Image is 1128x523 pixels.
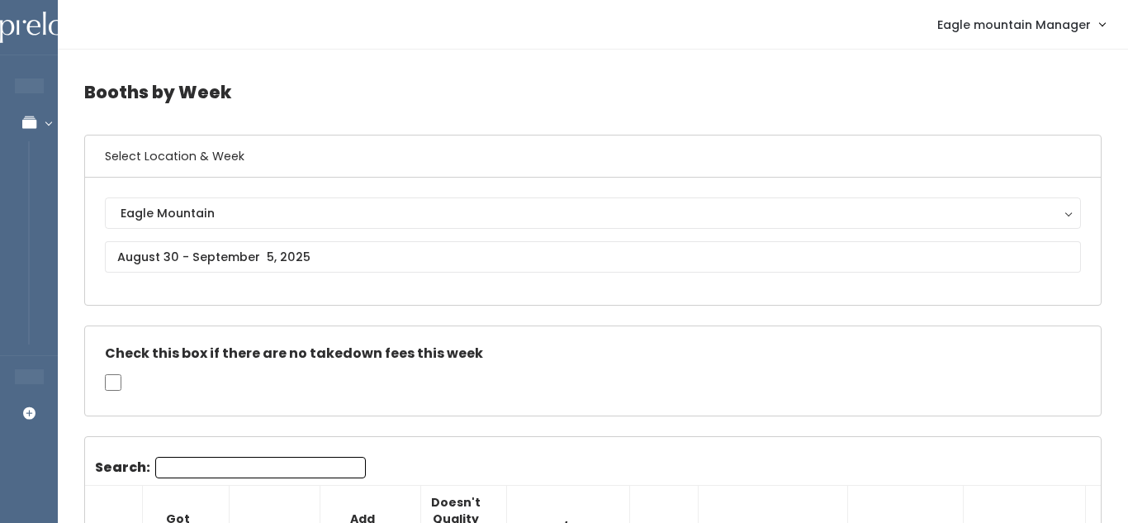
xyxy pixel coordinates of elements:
h5: Check this box if there are no takedown fees this week [105,346,1081,361]
h4: Booths by Week [84,69,1102,115]
div: Eagle Mountain [121,204,1065,222]
input: Search: [155,457,366,478]
button: Eagle Mountain [105,197,1081,229]
input: August 30 - September 5, 2025 [105,241,1081,273]
a: Eagle mountain Manager [921,7,1121,42]
label: Search: [95,457,366,478]
span: Eagle mountain Manager [937,16,1091,34]
h6: Select Location & Week [85,136,1101,178]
